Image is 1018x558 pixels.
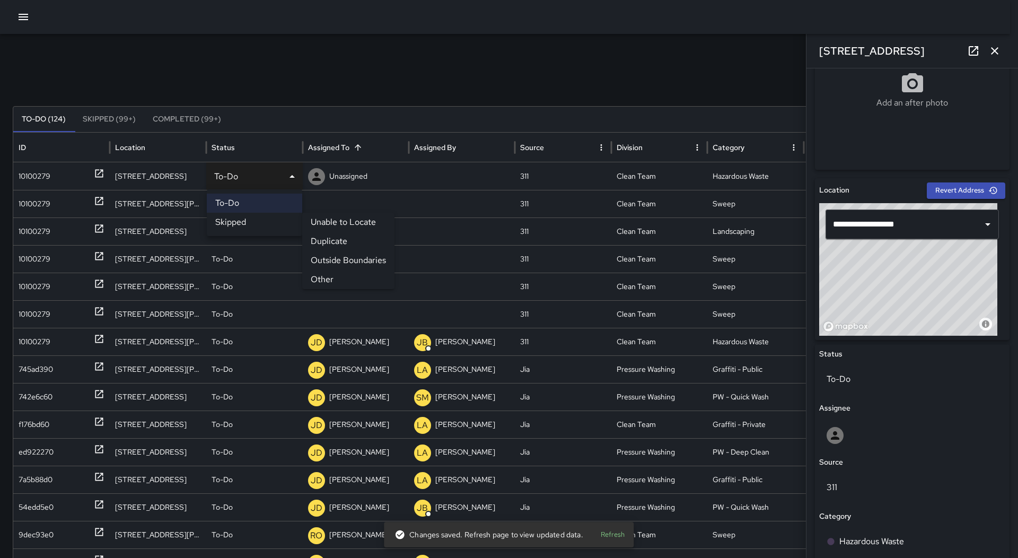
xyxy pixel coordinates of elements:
li: Unable to Locate [302,213,394,232]
li: Skipped [207,213,302,232]
button: Refresh [596,527,630,543]
li: Other [302,270,394,289]
li: To-Do [207,194,302,213]
li: Outside Boundaries [302,251,394,270]
div: Changes saved. Refresh page to view updated data. [394,525,583,544]
li: Duplicate [302,232,394,251]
